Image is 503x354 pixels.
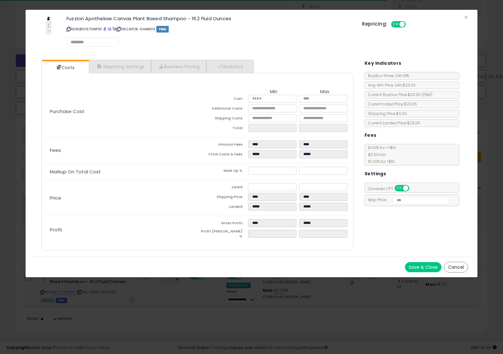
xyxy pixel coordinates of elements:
[408,92,432,97] span: $23.95
[197,150,248,160] td: Total Costs & Fees
[365,197,449,202] span: Map Price:
[151,60,206,73] a: Business Pricing
[444,262,468,273] button: Cancel
[156,26,169,33] span: FBM
[108,27,111,32] a: All offer listings
[365,111,407,116] span: Shipping Price: $0.00
[197,114,248,124] td: Shipping Costs
[365,73,409,78] span: BuyBox Share 24h: 31%
[89,60,151,73] a: Repricing Settings
[365,159,395,164] span: 15.00 % for > $10
[197,193,248,203] td: Shipping Price
[45,148,197,153] p: Fees
[197,229,248,241] td: Profit [PERSON_NAME] %
[197,183,248,193] td: Listed
[365,152,386,157] span: $0.30 min
[67,16,353,21] h3: Fuzzion Apothekae Canvas Plant Based Shampoo - 16.2 Fluid Ounces
[365,120,420,126] span: Current Landed Price: $23.95
[197,124,248,134] td: Total
[365,131,377,139] h5: Fees
[408,186,418,191] span: OFF
[45,227,197,232] p: Profit
[197,167,248,177] td: Mark Up %
[112,27,116,32] a: Your listing only
[365,101,417,107] span: Current Listed Price: $23.95
[197,105,248,114] td: Additional Costs
[45,195,197,201] p: Price
[365,82,415,88] span: Avg. Win Price 24h: $23.03
[365,186,418,191] span: Consider CPT:
[365,170,386,178] h5: Settings
[392,22,400,27] span: ON
[67,24,353,34] p: ASIN: B0F67GNP5F | SKU: APOK-SHAM03
[103,27,107,32] a: BuyBox page
[365,92,432,97] span: Current Buybox Price:
[197,203,248,213] td: Landed
[197,141,248,150] td: Amazon Fees
[45,169,197,174] p: Markup On Total Cost
[299,89,350,95] th: Max
[422,92,432,97] span: ( FBM )
[197,219,248,229] td: Gross Profit
[197,95,248,105] td: Cost
[405,262,442,272] button: Save & Close
[206,60,253,73] a: Analytics
[405,22,415,27] span: OFF
[464,13,468,22] span: ×
[362,21,387,27] h5: Repricing:
[365,145,396,164] span: 8.00 % for <= $10
[42,61,88,74] a: Costs
[248,89,299,95] th: Min
[395,186,403,191] span: ON
[365,59,401,67] h5: Key Indicators
[43,16,54,35] img: 31FOktCgkaL._SL60_.jpg
[45,109,197,114] p: Purchase Cost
